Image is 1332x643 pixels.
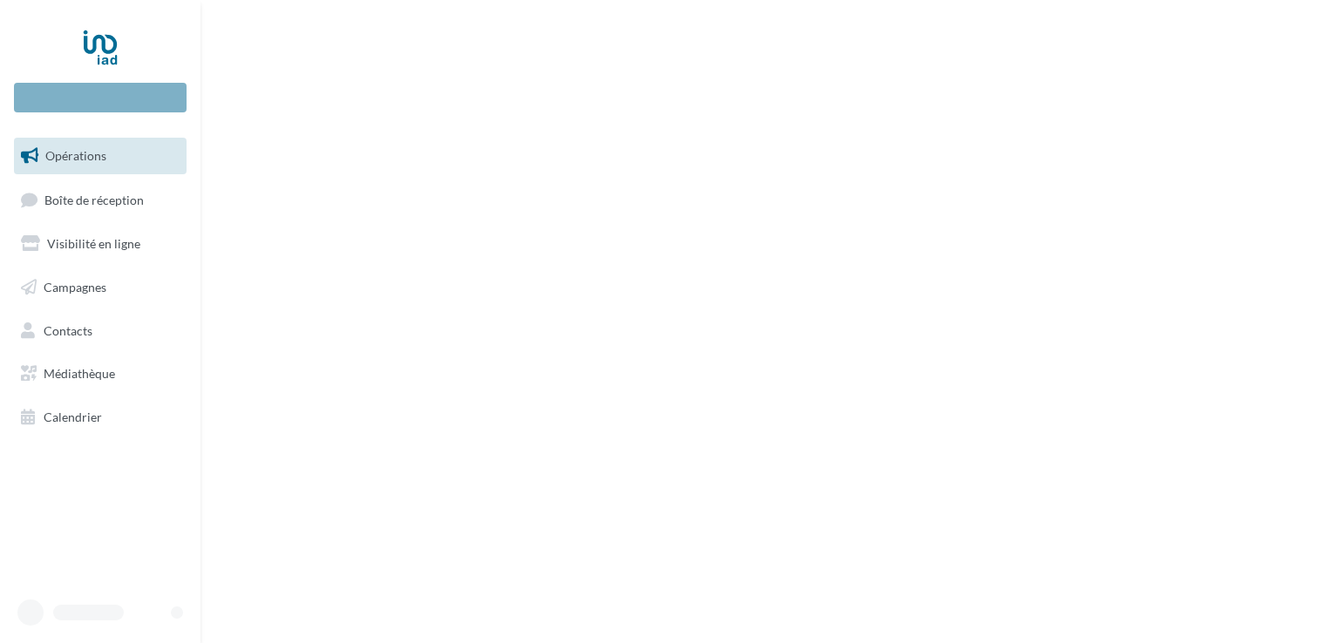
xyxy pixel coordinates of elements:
[10,355,190,392] a: Médiathèque
[47,236,140,251] span: Visibilité en ligne
[10,399,190,436] a: Calendrier
[10,226,190,262] a: Visibilité en ligne
[44,322,92,337] span: Contacts
[44,192,144,206] span: Boîte de réception
[44,366,115,381] span: Médiathèque
[44,409,102,424] span: Calendrier
[45,148,106,163] span: Opérations
[10,181,190,219] a: Boîte de réception
[10,313,190,349] a: Contacts
[44,280,106,294] span: Campagnes
[10,138,190,174] a: Opérations
[10,269,190,306] a: Campagnes
[14,83,187,112] div: Nouvelle campagne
